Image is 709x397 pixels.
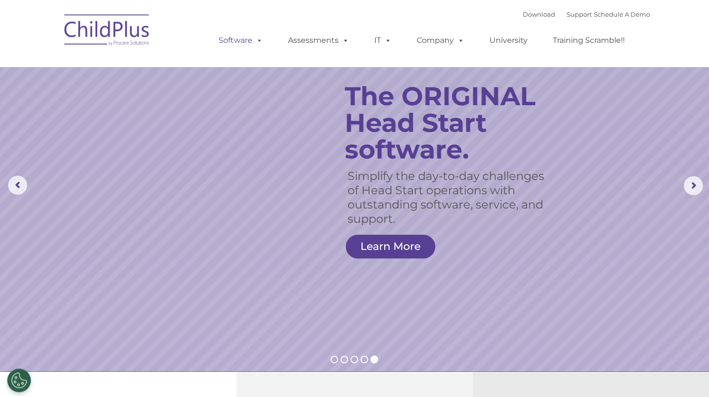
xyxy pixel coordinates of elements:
img: ChildPlus by Procare Solutions [60,8,155,55]
a: University [480,31,537,50]
a: Software [209,31,272,50]
rs-layer: Simplify the day-to-day challenges of Head Start operations with outstanding software, service, a... [348,169,555,226]
a: Support [567,10,592,18]
a: IT [365,31,401,50]
a: Learn More [346,235,435,258]
rs-layer: The ORIGINAL Head Start software. [345,83,566,163]
a: Download [523,10,555,18]
a: Company [407,31,474,50]
a: Training Scramble!! [543,31,634,50]
span: Phone number [132,102,173,109]
span: Last name [132,63,161,70]
font: | [523,10,650,18]
a: Schedule A Demo [594,10,650,18]
button: Cookies Settings [7,368,31,392]
a: Assessments [279,31,359,50]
